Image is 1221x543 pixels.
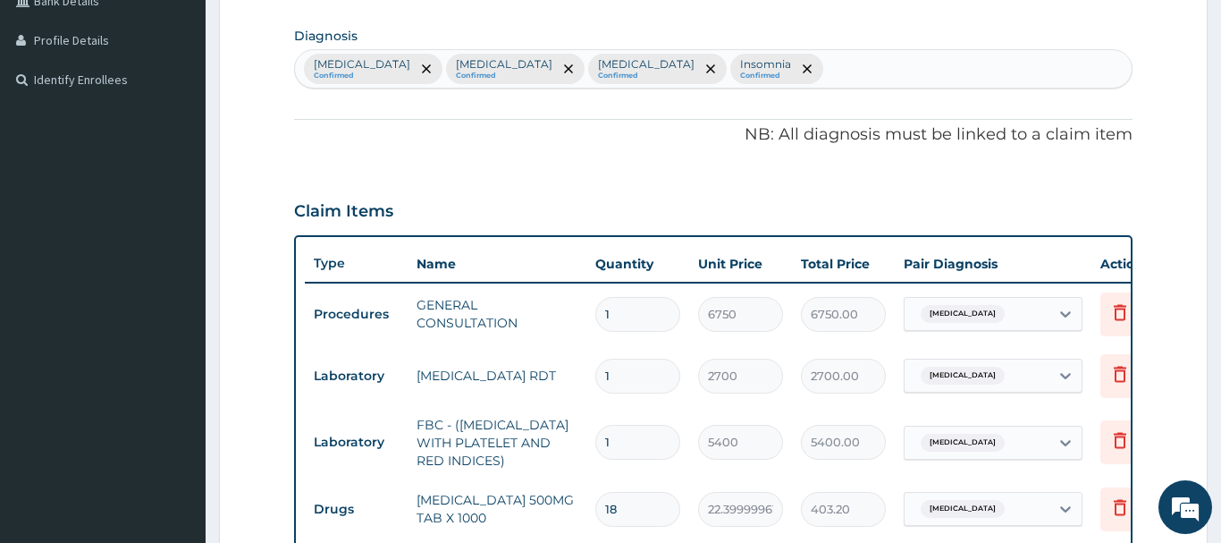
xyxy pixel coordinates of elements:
[921,367,1005,385] span: [MEDICAL_DATA]
[586,246,689,282] th: Quantity
[294,202,393,222] h3: Claim Items
[293,9,336,52] div: Minimize live chat window
[456,72,552,81] small: Confirmed
[921,500,1005,518] span: [MEDICAL_DATA]
[314,57,410,72] p: [MEDICAL_DATA]
[408,358,586,394] td: [MEDICAL_DATA] RDT
[689,246,792,282] th: Unit Price
[456,57,552,72] p: [MEDICAL_DATA]
[408,407,586,479] td: FBC - ([MEDICAL_DATA] WITH PLATELET AND RED INDICES)
[418,61,434,77] span: remove selection option
[408,246,586,282] th: Name
[305,298,408,331] td: Procedures
[921,434,1005,452] span: [MEDICAL_DATA]
[895,246,1091,282] th: Pair Diagnosis
[408,287,586,341] td: GENERAL CONSULTATION
[305,426,408,459] td: Laboratory
[305,247,408,280] th: Type
[93,100,300,123] div: Chat with us now
[740,57,791,72] p: Insomnia
[1091,246,1181,282] th: Actions
[560,61,577,77] span: remove selection option
[104,159,247,340] span: We're online!
[799,61,815,77] span: remove selection option
[9,357,341,420] textarea: Type your message and hit 'Enter'
[703,61,719,77] span: remove selection option
[921,305,1005,323] span: [MEDICAL_DATA]
[294,27,358,45] label: Diagnosis
[305,360,408,393] td: Laboratory
[33,89,72,134] img: d_794563401_company_1708531726252_794563401
[294,123,1133,147] p: NB: All diagnosis must be linked to a claim item
[598,57,695,72] p: [MEDICAL_DATA]
[792,246,895,282] th: Total Price
[598,72,695,81] small: Confirmed
[740,72,791,81] small: Confirmed
[305,493,408,526] td: Drugs
[314,72,410,81] small: Confirmed
[408,482,586,536] td: [MEDICAL_DATA] 500MG TAB X 1000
